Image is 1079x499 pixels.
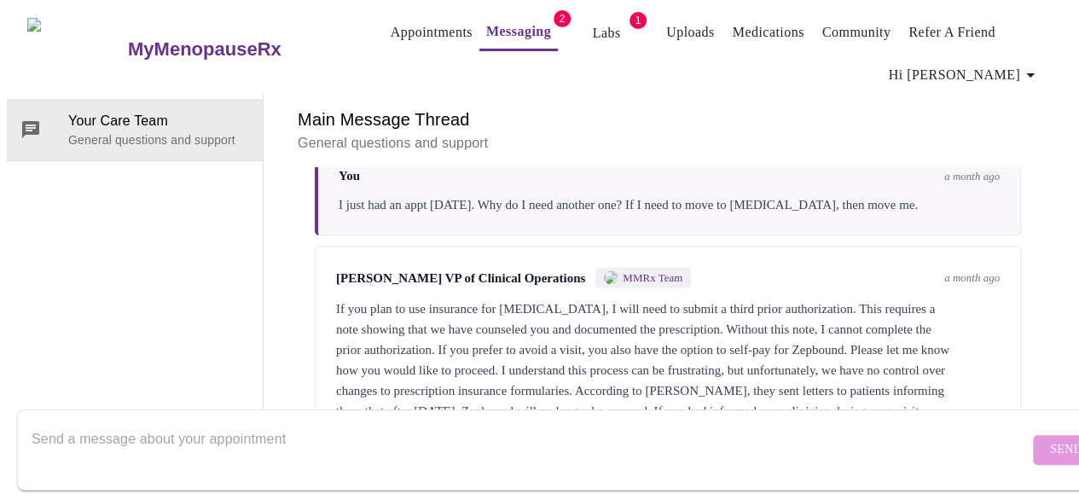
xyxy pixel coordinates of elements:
[822,20,891,44] a: Community
[666,20,715,44] a: Uploads
[815,15,898,49] button: Community
[298,106,1038,133] h6: Main Message Thread
[623,270,682,284] span: MMRx Team
[733,20,804,44] a: Medications
[554,10,571,27] span: 2
[629,12,647,29] span: 1
[579,16,634,50] button: Labs
[7,99,263,160] div: Your Care TeamGeneral questions and support
[486,20,551,44] a: Messaging
[889,63,1041,87] span: Hi [PERSON_NAME]
[68,111,249,131] span: Your Care Team
[479,15,558,51] button: Messaging
[68,131,249,148] p: General questions and support
[32,422,1029,477] textarea: Send a message about your appointment
[128,38,281,61] h3: MyMenopauseRx
[298,133,1038,154] p: General questions and support
[27,18,125,82] img: MyMenopauseRx Logo
[339,169,360,183] span: You
[944,170,1000,183] span: a month ago
[336,298,1000,461] div: If you plan to use insurance for [MEDICAL_DATA], I will need to submit a third prior authorizatio...
[336,270,585,285] span: [PERSON_NAME] VP of Clinical Operations
[604,270,618,284] img: MMRX
[391,20,473,44] a: Appointments
[339,194,1000,214] div: I just had an appt [DATE]. Why do I need another one? If I need to move to [MEDICAL_DATA], then m...
[384,15,479,49] button: Appointments
[726,15,811,49] button: Medications
[659,15,722,49] button: Uploads
[902,15,1002,49] button: Refer a Friend
[593,21,621,45] a: Labs
[944,270,1000,284] span: a month ago
[125,20,349,79] a: MyMenopauseRx
[882,58,1047,92] button: Hi [PERSON_NAME]
[908,20,995,44] a: Refer a Friend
